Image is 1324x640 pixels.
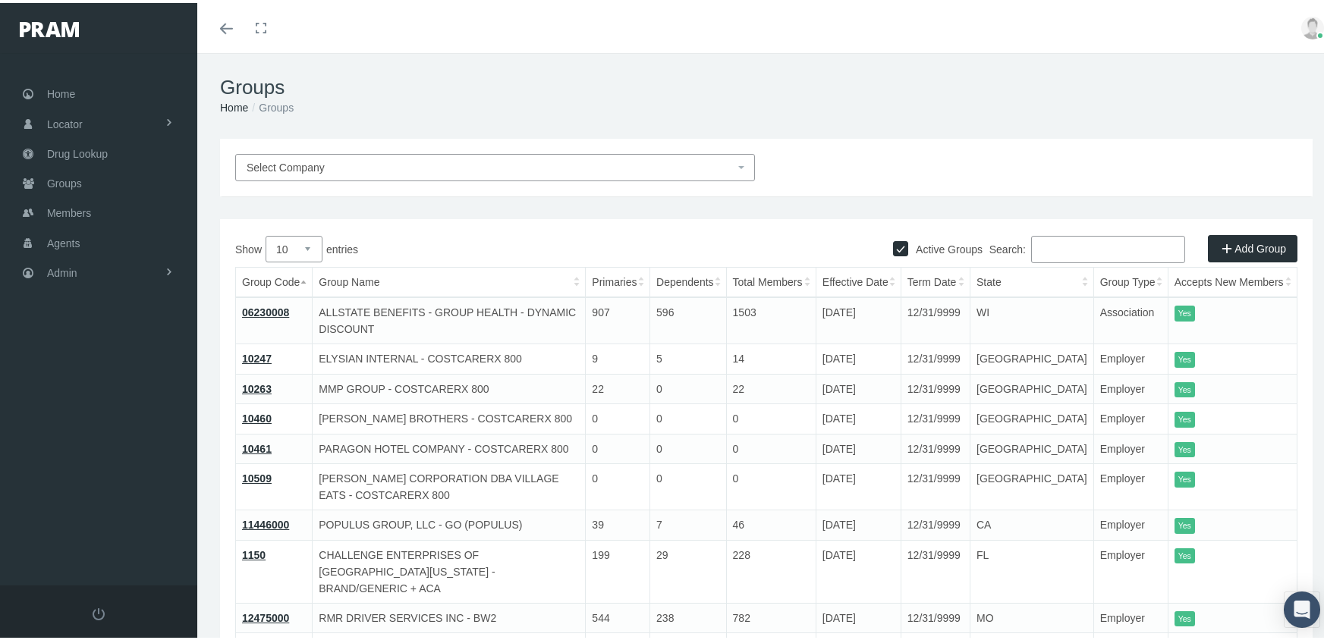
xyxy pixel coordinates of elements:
[650,537,727,600] td: 29
[1175,409,1195,425] itemstyle: Yes
[901,431,970,461] td: 12/31/9999
[901,600,970,630] td: 12/31/9999
[1093,600,1168,630] td: Employer
[1301,14,1324,36] img: user-placeholder.jpg
[47,226,80,255] span: Agents
[313,371,586,401] td: MMP GROUP - COSTCARERX 800
[313,431,586,461] td: PARAGON HOTEL COMPANY - COSTCARERX 800
[586,431,650,461] td: 0
[47,196,91,224] span: Members
[970,461,1094,507] td: [GEOGRAPHIC_DATA]
[650,371,727,401] td: 0
[901,294,970,341] td: 12/31/9999
[970,371,1094,401] td: [GEOGRAPHIC_DATA]
[1093,294,1168,341] td: Association
[970,431,1094,461] td: [GEOGRAPHIC_DATA]
[816,371,901,401] td: [DATE]
[242,440,272,452] a: 10461
[816,537,901,600] td: [DATE]
[1284,588,1320,625] div: Open Intercom Messenger
[313,341,586,372] td: ELYSIAN INTERNAL - COSTCARERX 800
[726,461,816,507] td: 0
[650,294,727,341] td: 596
[242,350,272,362] a: 10247
[313,537,586,600] td: CHALLENGE ENTERPRISES OF [GEOGRAPHIC_DATA][US_STATE] - BRAND/GENERIC + ACA
[242,609,289,621] a: 12475000
[970,265,1094,295] th: State: activate to sort column ascending
[816,341,901,372] td: [DATE]
[1175,379,1195,395] itemstyle: Yes
[816,294,901,341] td: [DATE]
[242,546,266,558] a: 1150
[1168,265,1297,295] th: Accepts New Members: activate to sort column ascending
[586,537,650,600] td: 199
[236,265,313,295] th: Group Code: activate to sort column descending
[242,409,272,422] a: 10460
[650,341,727,372] td: 5
[586,294,650,341] td: 907
[313,600,586,630] td: RMR DRIVER SERVICES INC - BW2
[242,469,272,482] a: 10509
[313,265,586,295] th: Group Name: activate to sort column ascending
[726,507,816,538] td: 46
[1175,469,1195,485] itemstyle: Yes
[313,507,586,538] td: POPULUS GROUP, LLC - GO (POPULUS)
[20,19,79,34] img: PRAM_20_x_78.png
[1093,341,1168,372] td: Employer
[47,77,75,105] span: Home
[970,341,1094,372] td: [GEOGRAPHIC_DATA]
[726,341,816,372] td: 14
[242,380,272,392] a: 10263
[726,401,816,431] td: 0
[726,537,816,600] td: 228
[816,431,901,461] td: [DATE]
[970,401,1094,431] td: [GEOGRAPHIC_DATA]
[266,233,322,259] select: Showentries
[1175,303,1195,318] itemstyle: Yes
[1175,515,1195,531] itemstyle: Yes
[1175,349,1195,365] itemstyle: Yes
[47,256,77,284] span: Admin
[970,507,1094,538] td: CA
[816,507,901,538] td: [DATE]
[1093,401,1168,431] td: Employer
[1093,461,1168,507] td: Employer
[242,303,289,315] a: 06230008
[586,341,650,372] td: 9
[247,158,325,171] span: Select Company
[726,294,816,341] td: 1503
[1175,439,1195,455] itemstyle: Yes
[726,371,816,401] td: 22
[650,401,727,431] td: 0
[1093,371,1168,401] td: Employer
[816,461,901,507] td: [DATE]
[1093,265,1168,295] th: Group Type: activate to sort column ascending
[816,401,901,431] td: [DATE]
[1093,537,1168,600] td: Employer
[650,600,727,630] td: 238
[235,233,766,259] label: Show entries
[586,507,650,538] td: 39
[726,600,816,630] td: 782
[650,431,727,461] td: 0
[901,341,970,372] td: 12/31/9999
[1093,507,1168,538] td: Employer
[650,461,727,507] td: 0
[248,96,294,113] li: Groups
[650,265,727,295] th: Dependents: activate to sort column ascending
[1031,233,1185,260] input: Search:
[1208,232,1297,259] a: Add Group
[313,461,586,507] td: [PERSON_NAME] CORPORATION DBA VILLAGE EATS - COSTCARERX 800
[47,136,108,165] span: Drug Lookup
[901,265,970,295] th: Term Date: activate to sort column ascending
[586,401,650,431] td: 0
[816,265,901,295] th: Effective Date: activate to sort column ascending
[908,238,983,255] label: Active Groups
[970,600,1094,630] td: MO
[989,233,1185,260] label: Search:
[650,507,727,538] td: 7
[220,73,1313,96] h1: Groups
[901,507,970,538] td: 12/31/9999
[586,461,650,507] td: 0
[313,294,586,341] td: ALLSTATE BENEFITS - GROUP HEALTH - DYNAMIC DISCOUNT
